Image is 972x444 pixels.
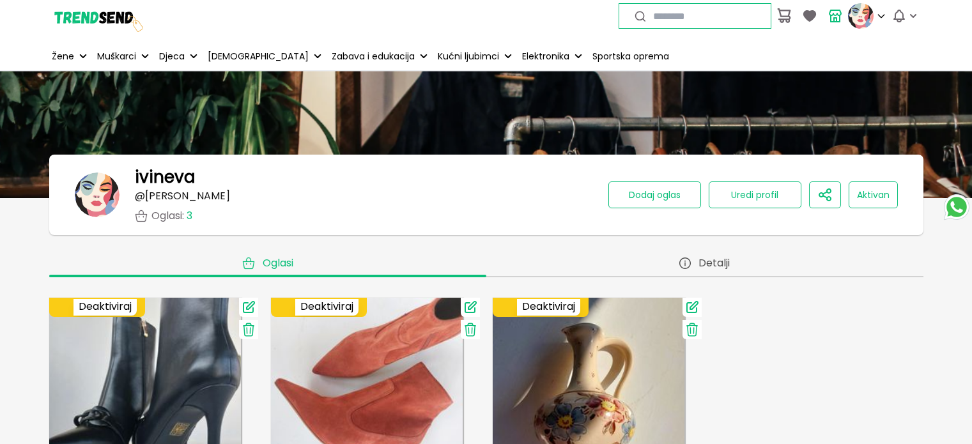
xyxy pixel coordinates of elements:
[263,257,293,270] span: Oglasi
[159,50,185,63] p: Djeca
[97,50,136,63] p: Muškarci
[438,50,499,63] p: Kućni ljubimci
[435,42,514,70] button: Kućni ljubimci
[608,181,701,208] button: Dodaj oglas
[151,210,192,222] p: Oglasi :
[95,42,151,70] button: Muškarci
[208,50,309,63] p: [DEMOGRAPHIC_DATA]
[157,42,200,70] button: Djeca
[135,190,230,202] p: @ [PERSON_NAME]
[329,42,430,70] button: Zabava i edukacija
[709,181,801,208] button: Uredi profil
[698,257,730,270] span: Detalji
[75,172,120,217] img: banner
[205,42,324,70] button: [DEMOGRAPHIC_DATA]
[849,181,898,208] button: Aktivan
[49,42,89,70] button: Žene
[135,167,195,187] h1: ivineva
[629,188,681,201] span: Dodaj oglas
[332,50,415,63] p: Zabava i edukacija
[187,208,192,223] span: 3
[590,42,672,70] a: Sportska oprema
[520,42,585,70] button: Elektronika
[52,50,74,63] p: Žene
[848,3,874,29] img: profile picture
[522,50,569,63] p: Elektronika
